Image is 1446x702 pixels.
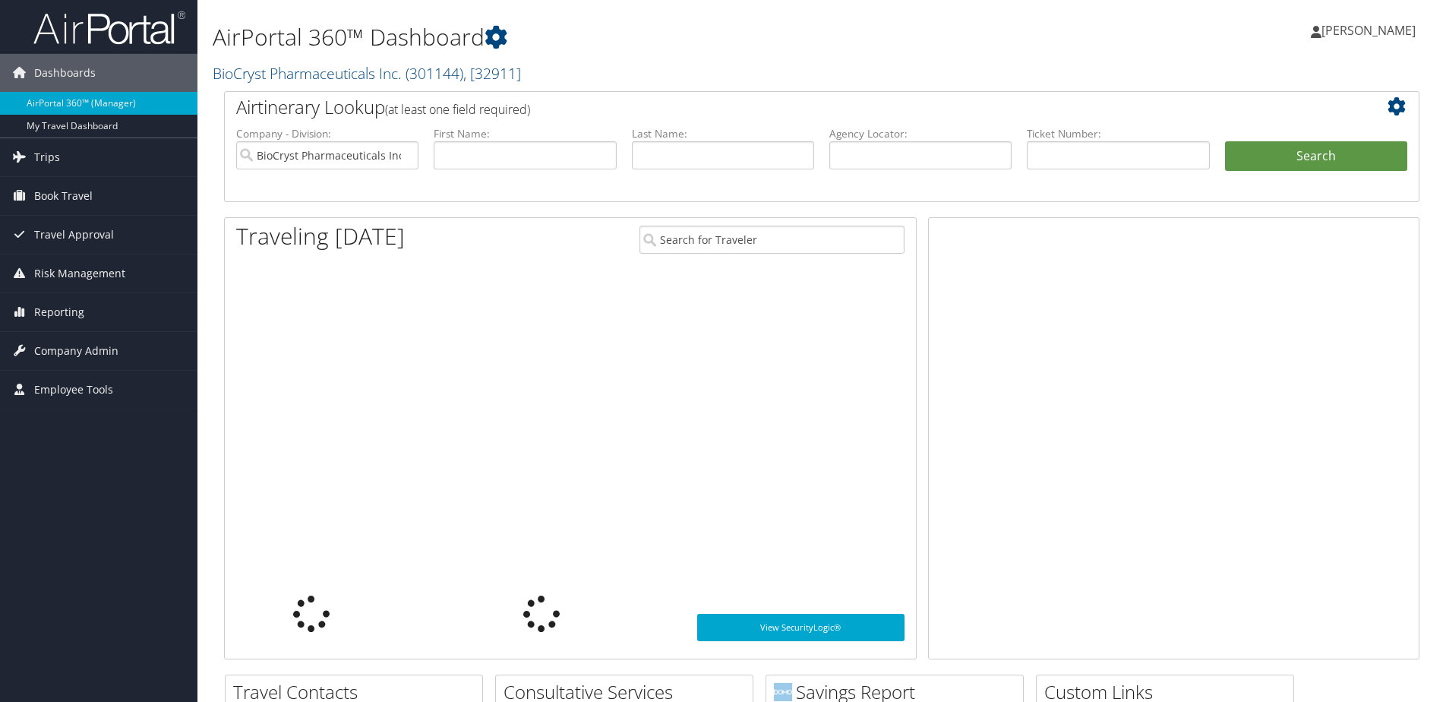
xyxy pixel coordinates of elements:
label: Ticket Number: [1027,126,1209,141]
button: Search [1225,141,1407,172]
span: Trips [34,138,60,176]
span: Dashboards [34,54,96,92]
h1: AirPortal 360™ Dashboard [213,21,1025,53]
span: Travel Approval [34,216,114,254]
input: Search for Traveler [639,226,905,254]
label: Agency Locator: [829,126,1012,141]
label: Company - Division: [236,126,418,141]
span: Employee Tools [34,371,113,409]
label: Last Name: [632,126,814,141]
span: Company Admin [34,332,118,370]
h2: Airtinerary Lookup [236,94,1308,120]
img: airportal-logo.png [33,10,185,46]
span: ( 301144 ) [406,63,463,84]
a: View SecurityLogic® [697,614,905,641]
span: Book Travel [34,177,93,215]
h1: Traveling [DATE] [236,220,405,252]
span: (at least one field required) [385,101,530,118]
a: [PERSON_NAME] [1311,8,1431,53]
span: Reporting [34,293,84,331]
span: Risk Management [34,255,125,292]
img: domo-logo.png [774,683,792,701]
a: BioCryst Pharmaceuticals Inc. [213,63,521,84]
label: First Name: [434,126,616,141]
span: , [ 32911 ] [463,63,521,84]
span: [PERSON_NAME] [1321,22,1416,39]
